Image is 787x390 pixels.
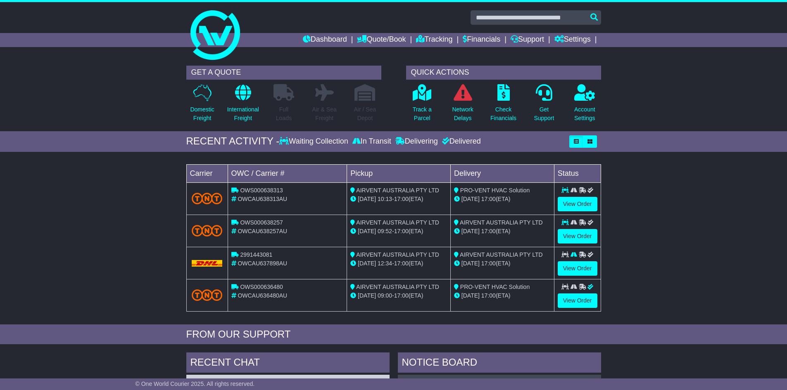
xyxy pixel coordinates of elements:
[186,135,280,147] div: RECENT ACTIVITY -
[574,105,595,123] p: Account Settings
[460,219,542,226] span: AIRVENT AUSTRALIA PTY LTD
[227,105,259,123] p: International Freight
[192,289,223,300] img: TNT_Domestic.png
[481,292,496,299] span: 17:00
[240,284,283,290] span: OWS000636480
[454,195,551,203] div: (ETA)
[356,251,439,258] span: AIRVENT AUSTRALIA PTY LTD
[452,84,473,127] a: NetworkDelays
[394,228,409,234] span: 17:00
[490,105,516,123] p: Check Financials
[228,164,347,182] td: OWC / Carrier #
[192,225,223,236] img: TNT_Domestic.png
[378,292,392,299] span: 09:00
[356,187,439,194] span: AIRVENT AUSTRALIA PTY LTD
[452,105,473,123] p: Network Delays
[413,105,432,123] p: Track a Parcel
[533,84,554,127] a: GetSupport
[490,84,517,127] a: CheckFinancials
[186,66,381,80] div: GET A QUOTE
[554,33,591,47] a: Settings
[190,105,214,123] p: Domestic Freight
[461,196,480,202] span: [DATE]
[460,284,530,290] span: PRO-VENT HVAC Solution
[273,105,294,123] p: Full Loads
[378,260,392,267] span: 12:34
[481,260,496,267] span: 17:00
[358,260,376,267] span: [DATE]
[227,84,259,127] a: InternationalFreight
[354,105,376,123] p: Air / Sea Depot
[190,84,214,127] a: DomesticFreight
[454,227,551,236] div: (ETA)
[481,196,496,202] span: 17:00
[554,164,601,182] td: Status
[238,196,287,202] span: OWCAU638313AU
[461,228,480,234] span: [DATE]
[303,33,347,47] a: Dashboard
[350,195,447,203] div: - (ETA)
[350,259,447,268] div: - (ETA)
[461,260,480,267] span: [DATE]
[558,293,597,308] a: View Order
[279,137,350,146] div: Waiting Collection
[356,284,439,290] span: AIRVENT AUSTRALIA PTY LTD
[357,33,406,47] a: Quote/Book
[186,352,390,375] div: RECENT CHAT
[393,137,440,146] div: Delivering
[350,227,447,236] div: - (ETA)
[460,251,542,258] span: AIRVENT AUSTRALIA PTY LTD
[358,228,376,234] span: [DATE]
[358,292,376,299] span: [DATE]
[398,352,601,375] div: NOTICE BOARD
[394,260,409,267] span: 17:00
[350,291,447,300] div: - (ETA)
[136,381,255,387] span: © One World Courier 2025. All rights reserved.
[240,219,283,226] span: OWS000638257
[394,292,409,299] span: 17:00
[394,196,409,202] span: 17:00
[412,84,432,127] a: Track aParcel
[356,219,439,226] span: AIRVENT AUSTRALIA PTY LTD
[378,196,392,202] span: 10:13
[511,33,544,47] a: Support
[534,105,554,123] p: Get Support
[238,260,287,267] span: OWCAU637898AU
[454,291,551,300] div: (ETA)
[238,228,287,234] span: OWCAU638257AU
[460,187,530,194] span: PRO-VENT HVAC Solution
[347,164,451,182] td: Pickup
[406,66,601,80] div: QUICK ACTIONS
[186,164,228,182] td: Carrier
[192,193,223,204] img: TNT_Domestic.png
[558,261,597,276] a: View Order
[440,137,481,146] div: Delivered
[416,33,452,47] a: Tracking
[186,329,601,340] div: FROM OUR SUPPORT
[240,187,283,194] span: OWS000638313
[450,164,554,182] td: Delivery
[192,260,223,267] img: DHL.png
[312,105,337,123] p: Air & Sea Freight
[481,228,496,234] span: 17:00
[558,229,597,243] a: View Order
[240,251,272,258] span: 2991443081
[358,196,376,202] span: [DATE]
[558,197,597,211] a: View Order
[378,228,392,234] span: 09:52
[350,137,393,146] div: In Transit
[238,292,287,299] span: OWCAU636480AU
[461,292,480,299] span: [DATE]
[574,84,596,127] a: AccountSettings
[463,33,500,47] a: Financials
[454,259,551,268] div: (ETA)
